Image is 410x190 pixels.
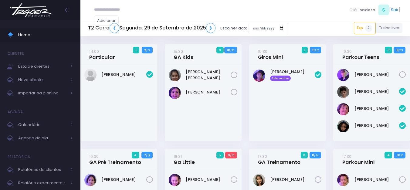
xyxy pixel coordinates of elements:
[8,151,30,163] h4: Relatórios
[146,49,150,52] small: / 3
[88,23,215,33] h5: T2 Cerro Segunda, 29 de Setembro de 2025
[337,86,349,98] img: Gabriel Amaral Alves
[169,87,181,99] img: Livia Lopes
[101,177,146,183] a: [PERSON_NAME]
[315,49,319,52] small: / 12
[146,154,150,157] small: / 12
[230,49,234,52] small: / 12
[18,89,67,97] span: Importar da planilha
[18,134,67,142] span: Agenda do dia
[174,153,195,165] a: 16:31Ga Little
[342,49,352,54] small: 16:30
[312,48,315,53] strong: 11
[391,7,398,13] a: Sair
[89,48,115,60] a: 14:00Particular
[230,154,234,157] small: / 10
[144,48,146,53] strong: 2
[94,15,119,25] a: Adicionar
[101,72,146,78] a: [PERSON_NAME]
[8,106,23,118] h4: Agenda
[174,49,183,54] small: 15:30
[270,76,291,81] span: Aula avulsa
[206,23,216,33] a: ❯
[253,70,265,82] img: André Thormann Poyart
[337,69,349,81] img: Max Passamani Lacorte
[258,49,267,54] small: 15:30
[88,21,288,35] div: Escolher data:
[354,177,399,183] a: [PERSON_NAME]
[337,120,349,132] img: Yeshe Idargo Kis
[18,179,67,187] span: Relatório experimentais
[169,69,181,81] img: Laura da Silva Borges
[186,177,231,183] a: [PERSON_NAME]
[18,76,67,84] span: Novo cliente
[354,22,376,34] a: Exp2
[385,152,392,158] span: 4
[342,154,351,159] small: 17:30
[354,72,399,78] a: [PERSON_NAME]
[84,69,97,81] img: Paulo Rocha
[398,49,403,52] small: / 13
[347,3,402,17] div: [ ]
[397,153,399,158] strong: 3
[358,7,375,13] span: Isadora
[312,153,314,158] strong: 8
[174,48,193,60] a: 15:30GA Kids
[258,48,283,60] a: 15:30Giros Mini
[342,153,374,165] a: 17:30Parkour Mini
[18,63,67,70] span: Lista de clientes
[399,154,403,157] small: / 10
[186,69,231,81] a: [PERSON_NAME] [PERSON_NAME]
[314,154,319,157] small: / 14
[89,49,99,54] small: 14:00
[270,69,315,81] a: [PERSON_NAME] Aula avulsa
[337,174,349,186] img: Bernardo tiboni
[216,47,224,53] span: 0
[354,123,399,129] a: [PERSON_NAME]
[144,153,146,158] strong: 7
[174,154,182,159] small: 16:31
[376,23,403,33] a: Treino livre
[337,103,349,115] img: Gabriel Leão
[354,106,399,112] a: [PERSON_NAME]
[258,153,300,165] a: 17:30GA Treinamento
[349,7,357,13] span: Olá,
[89,153,141,165] a: 16:30GA Pré Treinamento
[186,89,231,95] a: [PERSON_NAME]
[216,152,224,158] span: 5
[378,5,389,15] span: S
[385,47,392,53] span: 3
[18,166,67,174] span: Relatórios de clientes
[227,48,230,53] strong: 10
[258,154,267,159] small: 17:30
[365,25,372,32] span: 2
[169,174,181,186] img: Bianca Levy Siqueira Rezende
[133,47,139,53] span: 1
[8,48,24,60] h4: Clientes
[342,48,379,60] a: 16:30Parkour Teens
[396,48,398,53] strong: 9
[228,153,230,158] strong: 0
[89,154,99,159] small: 16:30
[354,89,399,95] a: [PERSON_NAME]
[253,174,265,186] img: Catharina Morais Ablas
[84,174,97,186] img: Rafaela Matos
[302,47,308,53] span: 1
[301,152,308,158] span: 0
[132,152,139,158] span: 4
[270,177,315,183] a: [PERSON_NAME]
[18,121,67,129] span: Calendário
[18,31,73,39] span: Home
